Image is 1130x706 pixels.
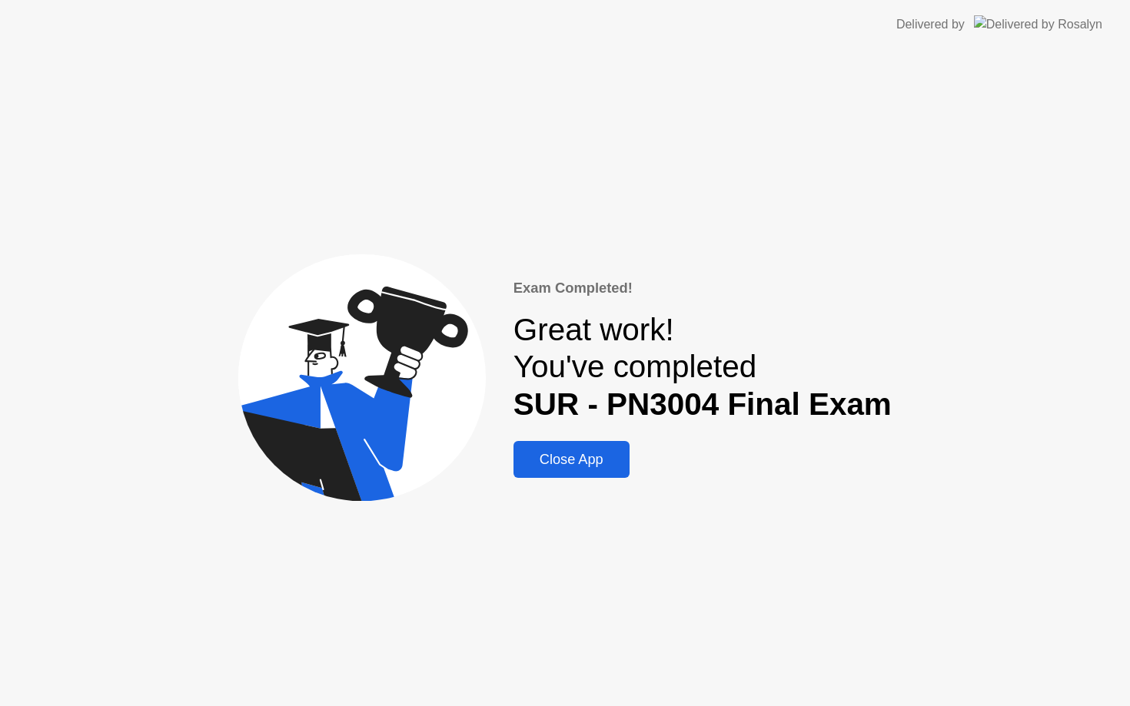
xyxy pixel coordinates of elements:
div: Close App [518,452,625,468]
button: Close App [513,441,630,478]
img: Delivered by Rosalyn [974,15,1102,33]
b: SUR - PN3004 Final Exam [513,386,892,422]
div: Delivered by [896,15,965,34]
div: Exam Completed! [513,277,892,299]
div: Great work! You've completed [513,311,892,423]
